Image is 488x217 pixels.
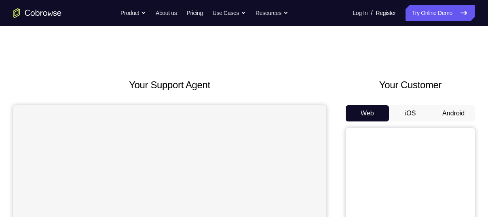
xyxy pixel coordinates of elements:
[213,5,246,21] button: Use Cases
[186,5,203,21] a: Pricing
[432,105,475,121] button: Android
[346,105,389,121] button: Web
[346,78,475,92] h2: Your Customer
[13,8,61,18] a: Go to the home page
[156,5,177,21] a: About us
[256,5,288,21] button: Resources
[376,5,396,21] a: Register
[120,5,146,21] button: Product
[371,8,372,18] span: /
[389,105,432,121] button: iOS
[13,78,326,92] h2: Your Support Agent
[353,5,368,21] a: Log In
[406,5,475,21] a: Try Online Demo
